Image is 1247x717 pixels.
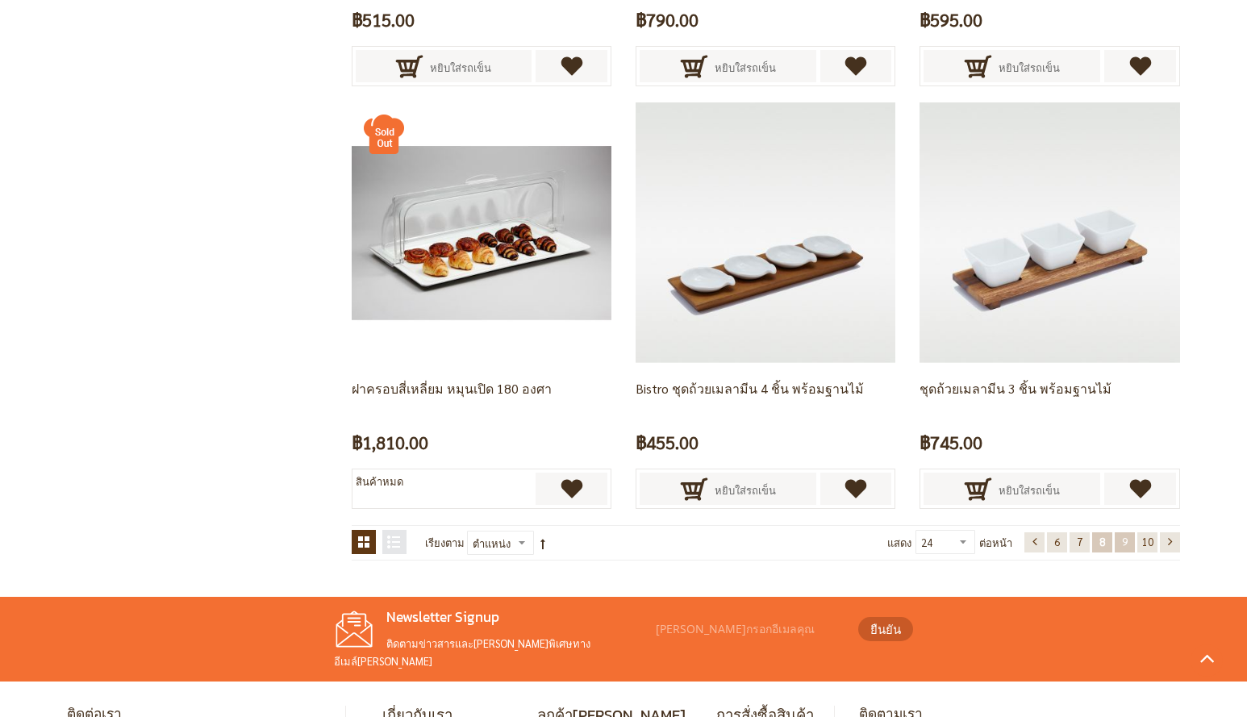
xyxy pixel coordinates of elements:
[1047,532,1067,552] a: 6
[715,473,776,508] span: หยิบใส่รถเข็น
[636,224,895,238] a: chip&dip, dip dishes, tabletop, muti-purpose trays, serving platters, serving trays, serving piec...
[858,617,913,641] button: ยืนยัน
[352,427,428,457] span: ฿1,810.00
[636,102,895,362] img: chip&dip, dip dishes, tabletop, muti-purpose trays, serving platters, serving trays, serving piec...
[924,473,1100,505] button: หยิบใส่รถเข็น
[1099,535,1105,548] span: 8
[536,50,607,82] a: เพิ่มไปยังรายการโปรด
[430,50,491,85] span: หยิบใส่รถเข็น
[352,530,376,554] strong: ตาราง
[334,635,649,669] p: ติดตามข่าวสารและ[PERSON_NAME]พิเศษทางอีเมล์[PERSON_NAME]
[920,224,1179,238] a: chip&dip, dip dishes, tabletop, muti-purpose trays, serving platters, serving trays, serving piec...
[999,473,1060,508] span: หยิบใส่รถเข็น
[352,102,611,362] img: rrolling dome cover, acrylic dome cover, cake cover, cake display with cover, plastic cake cover,...
[887,536,911,549] span: แสดง
[364,115,404,155] img: ฝาครอบสี่เหลี่ยม หมุนเปิด 180 องศา
[356,474,403,488] span: สินค้าหมด
[920,427,982,457] span: ฿745.00
[979,530,1012,556] span: ต่อหน้า
[1115,532,1135,552] a: 9
[1104,473,1176,505] a: เพิ่มไปยังรายการโปรด
[425,530,465,556] label: เรียงตาม
[334,609,649,627] h4: Newsletter Signup
[1122,535,1128,548] span: 9
[636,5,699,35] span: ฿790.00
[1104,50,1176,82] a: เพิ่มไปยังรายการโปรด
[1054,535,1060,548] span: 6
[1070,532,1090,552] a: 7
[1077,535,1082,548] span: 7
[999,50,1060,85] span: หยิบใส่รถเข็น
[1142,535,1153,548] span: 10
[715,50,776,85] span: หยิบใส่รถเข็น
[920,380,1111,397] a: ชุดถ้วยเมลามีน 3 ชิ้น พร้อมฐานไม้
[356,50,532,82] button: หยิบใส่รถเข็น
[870,620,901,639] span: ยืนยัน
[352,5,415,35] span: ฿515.00
[1137,532,1157,552] a: 10
[352,380,552,397] a: ฝาครอบสี่เหลี่ยม หมุนเปิด 180 องศา
[640,50,816,82] button: หยิบใส่รถเข็น
[536,473,607,505] a: เพิ่มไปยังรายการโปรด
[924,50,1100,82] button: หยิบใส่รถเข็น
[920,102,1179,362] img: chip&dip, dip dishes, tabletop, muti-purpose trays, serving platters, serving trays, serving piec...
[636,380,864,397] a: Bistro ชุดถ้วยเมลามีน 4 ชิ้น พร้อมฐานไม้
[352,224,611,238] a: rrolling dome cover, acrylic dome cover, cake cover, cake display with cover, plastic cake cover,...
[1191,644,1223,677] a: Go to Top
[640,473,816,505] button: หยิบใส่รถเข็น
[920,5,982,35] span: ฿595.00
[820,50,892,82] a: เพิ่มไปยังรายการโปรด
[636,427,699,457] span: ฿455.00
[820,473,892,505] a: เพิ่มไปยังรายการโปรด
